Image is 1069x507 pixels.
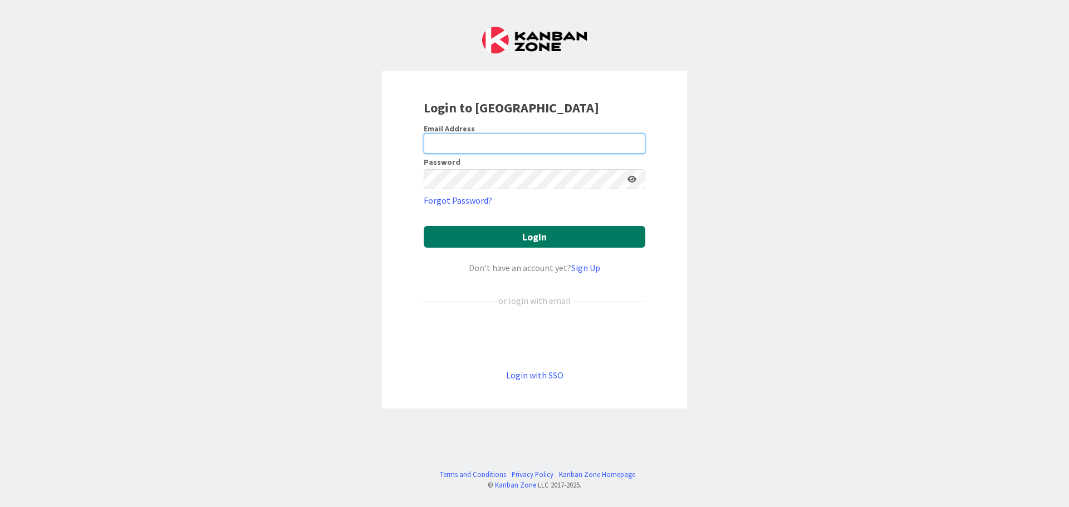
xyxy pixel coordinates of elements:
[482,27,587,53] img: Kanban Zone
[424,99,599,116] b: Login to [GEOGRAPHIC_DATA]
[434,480,635,490] div: © LLC 2017- 2025 .
[424,226,645,248] button: Login
[559,469,635,480] a: Kanban Zone Homepage
[424,194,492,207] a: Forgot Password?
[506,370,563,381] a: Login with SSO
[496,294,573,307] div: or login with email
[424,158,460,166] label: Password
[571,262,600,273] a: Sign Up
[424,261,645,274] div: Don’t have an account yet?
[418,326,651,350] iframe: Sign in with Google Button
[512,469,553,480] a: Privacy Policy
[495,480,536,489] a: Kanban Zone
[440,469,506,480] a: Terms and Conditions
[424,124,475,134] label: Email Address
